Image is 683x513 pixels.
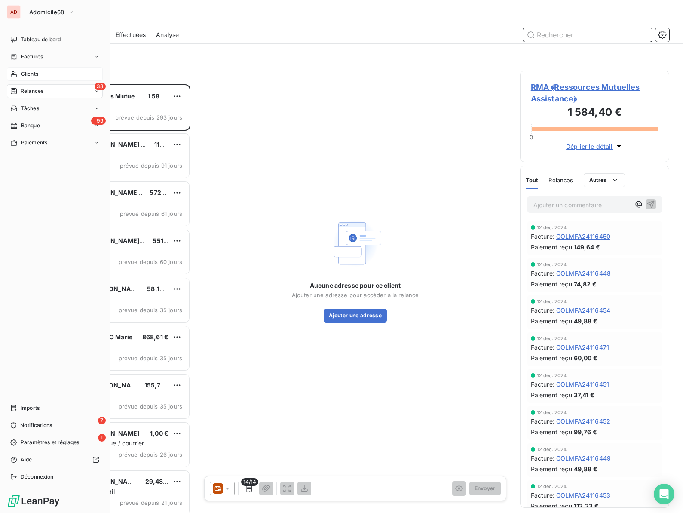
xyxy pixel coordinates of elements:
[526,177,539,184] span: Tout
[531,81,658,104] span: RMA ﴾Ressources Mutuelles Assistance﴿
[530,134,533,141] span: 0
[61,92,183,100] span: RMA ﴾Ressources Mutuelles Assistance﴿
[61,237,203,244] span: Madame [PERSON_NAME][GEOGRAPHIC_DATA]
[142,333,168,341] span: 868,61 €
[7,5,21,19] div: AD
[7,33,103,46] a: Tableau de bord
[537,447,567,452] span: 12 déc. 2024
[523,28,652,42] input: Rechercher
[7,401,103,415] a: Imports
[7,136,103,150] a: Paiements
[574,243,600,252] span: 149,64 €
[7,67,103,81] a: Clients
[574,353,597,362] span: 60,00 €
[556,417,610,426] span: COLMFA24116452
[144,381,170,389] span: 155,70 €
[115,114,182,121] span: prévue depuis 293 jours
[98,434,106,442] span: 1
[120,499,182,506] span: prévue depuis 21 jours
[574,501,599,510] span: 112,23 €
[564,141,626,151] button: Déplier le détail
[98,417,106,424] span: 7
[7,84,103,98] a: 38Relances
[41,84,190,513] div: grid
[7,494,60,508] img: Logo LeanPay
[566,142,613,151] span: Déplier le détail
[120,210,182,217] span: prévue depuis 61 jours
[556,343,609,352] span: COLMFA24116471
[241,478,259,486] span: 14/14
[21,439,79,446] span: Paramètres et réglages
[61,189,180,196] span: Madame [PERSON_NAME] 2023 Juliette
[145,478,169,485] span: 29,48 €
[119,355,182,362] span: prévue depuis 35 jours
[531,380,554,389] span: Facture :
[556,491,610,500] span: COLMFA24116453
[119,403,182,410] span: prévue depuis 35 jours
[21,70,38,78] span: Clients
[21,104,39,112] span: Tâches
[556,306,610,315] span: COLMFA24116454
[154,141,179,148] span: 112,78 €
[20,421,52,429] span: Notifications
[116,31,146,39] span: Effectuées
[119,307,182,313] span: prévue depuis 35 jours
[61,141,209,148] span: Madame [PERSON_NAME] 2023 [PERSON_NAME]
[120,162,182,169] span: prévue depuis 91 jours
[21,404,40,412] span: Imports
[150,430,168,437] span: 1,00 €
[310,281,401,290] span: Aucune adresse pour ce client
[574,427,597,436] span: 99,76 €
[7,453,103,467] a: Aide
[584,173,625,187] button: Autres
[531,269,554,278] span: Facture :
[531,104,658,122] h3: 1 584,40 €
[469,482,501,495] button: Envoyer
[21,456,32,464] span: Aide
[531,454,554,463] span: Facture :
[95,83,106,90] span: 38
[21,87,43,95] span: Relances
[21,139,47,147] span: Paiements
[537,410,567,415] span: 12 déc. 2024
[153,237,179,244] span: 551,93 €
[574,390,594,399] span: 37,41 €
[531,306,554,315] span: Facture :
[328,216,383,271] img: Empty state
[147,285,169,292] span: 58,12 €
[574,316,597,326] span: 49,88 €
[548,177,573,184] span: Relances
[531,464,572,473] span: Paiement reçu
[21,473,54,481] span: Déconnexion
[537,336,567,341] span: 12 déc. 2024
[150,189,177,196] span: 572,92 €
[574,464,597,473] span: 49,88 €
[531,243,572,252] span: Paiement reçu
[292,292,419,298] span: Ajouter une adresse pour accéder à la relance
[654,484,674,504] div: Open Intercom Messenger
[21,36,61,43] span: Tableau de bord
[556,269,611,278] span: COLMFA24116448
[531,343,554,352] span: Facture :
[537,299,567,304] span: 12 déc. 2024
[537,484,567,489] span: 12 déc. 2024
[7,119,103,132] a: +99Banque
[537,225,567,230] span: 12 déc. 2024
[531,316,572,326] span: Paiement reçu
[91,117,106,125] span: +99
[531,280,572,289] span: Paiement reçu
[7,436,103,449] a: 1Paramètres et réglages
[556,454,611,463] span: COLMFA24116449
[556,380,609,389] span: COLMFA24116451
[531,501,572,510] span: Paiement reçu
[156,31,179,39] span: Analyse
[537,373,567,378] span: 12 déc. 2024
[119,451,182,458] span: prévue depuis 26 jours
[119,258,182,265] span: prévue depuis 60 jours
[324,309,387,323] button: Ajouter une adresse
[537,262,567,267] span: 12 déc. 2024
[148,92,180,100] span: 1 584,40 €
[21,122,40,129] span: Banque
[29,9,64,15] span: Adomicile68
[531,232,554,241] span: Facture :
